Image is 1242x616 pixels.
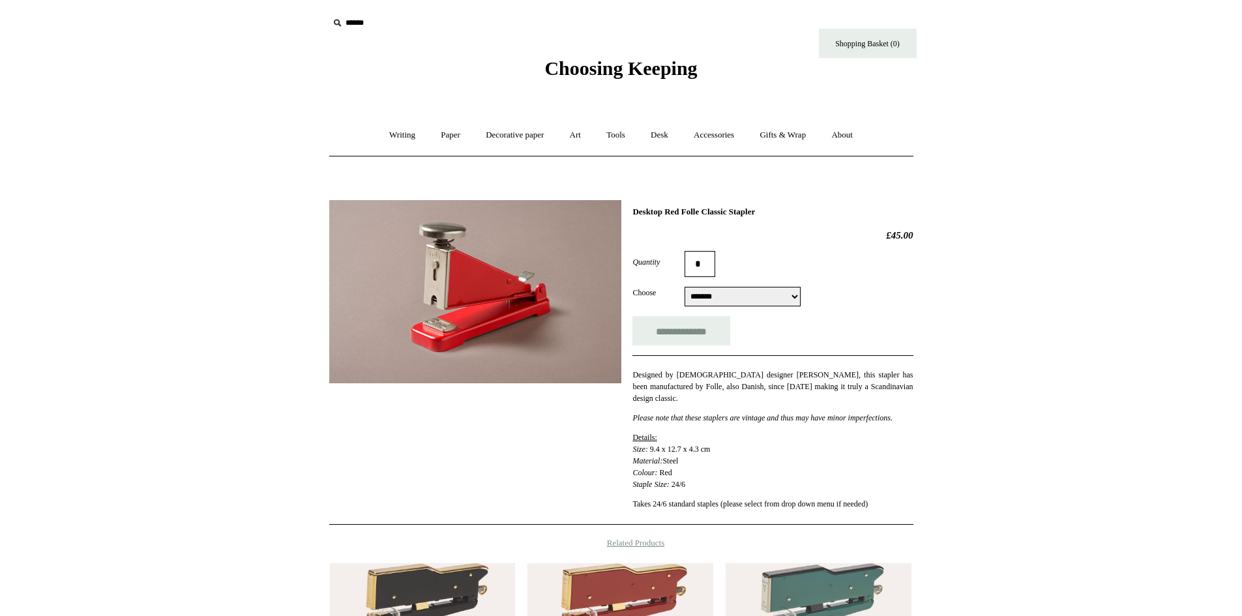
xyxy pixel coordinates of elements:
a: Gifts & Wrap [748,118,818,153]
h1: Desktop Red Folle Classic Stapler [632,207,913,217]
em: Material: [632,456,662,465]
p: 9.4 x 12.7 x 4.3 cm Steel ﻿ Red ﻿ 24/6 [632,432,913,490]
em: Staple Size: [632,480,669,489]
span: Choosing Keeping [544,57,697,79]
em: Please note that these staplers are vintage and thus may have minor imperfections. [632,413,894,422]
a: Tools [595,118,637,153]
a: Art [558,118,593,153]
a: Writing [377,118,427,153]
a: Choosing Keeping [544,68,697,77]
p: Takes 24/6 standard staples (please select from drop down menu if needed) [632,498,913,510]
em: Size: [632,445,647,454]
label: Quantity [632,256,685,268]
span: Details: [632,433,657,442]
a: Decorative paper [474,118,555,153]
p: Designed by [DEMOGRAPHIC_DATA] designer [PERSON_NAME], this stapler has been manufactured by Foll... [632,369,913,404]
a: Shopping Basket (0) [819,29,917,58]
a: Accessories [682,118,746,153]
label: Choose [632,287,685,299]
h4: Related Products [295,538,947,548]
h2: £45.00 [632,229,913,241]
img: Desktop Red Folle Classic Stapler [329,200,621,383]
a: Paper [429,118,472,153]
em: Colour: [632,468,657,477]
a: Desk [639,118,680,153]
a: About [820,118,865,153]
